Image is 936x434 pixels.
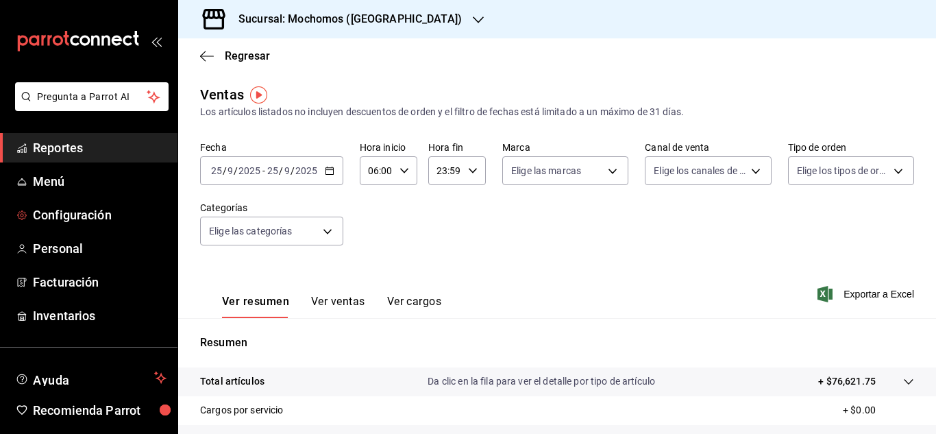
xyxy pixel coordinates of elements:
div: Ventas [200,84,244,105]
span: / [234,165,238,176]
label: Marca [502,143,628,152]
label: Hora inicio [360,143,417,152]
input: -- [267,165,279,176]
span: / [291,165,295,176]
span: Recomienda Parrot [33,401,167,420]
div: Los artículos listados no incluyen descuentos de orden y el filtro de fechas está limitado a un m... [200,105,914,119]
input: -- [210,165,223,176]
label: Hora fin [428,143,486,152]
button: Ver resumen [222,295,289,318]
span: Elige las marcas [511,164,581,178]
span: Regresar [225,49,270,62]
button: Pregunta a Parrot AI [15,82,169,111]
button: Ver cargos [387,295,442,318]
label: Tipo de orden [788,143,914,152]
button: Exportar a Excel [820,286,914,302]
input: ---- [238,165,261,176]
label: Categorías [200,203,343,213]
span: / [279,165,283,176]
span: Personal [33,239,167,258]
span: Menú [33,172,167,191]
label: Fecha [200,143,343,152]
p: Total artículos [200,374,264,389]
div: navigation tabs [222,295,441,318]
img: Tooltip marker [250,86,267,104]
p: Cargos por servicio [200,403,284,418]
button: Ver ventas [311,295,365,318]
span: Elige los canales de venta [654,164,746,178]
button: Regresar [200,49,270,62]
span: Pregunta a Parrot AI [37,90,147,104]
a: Pregunta a Parrot AI [10,99,169,114]
span: Reportes [33,138,167,157]
span: Elige los tipos de orden [797,164,889,178]
span: Facturación [33,273,167,291]
p: + $0.00 [843,403,914,418]
span: Elige las categorías [209,224,293,238]
span: Ayuda [33,370,149,386]
input: -- [284,165,291,176]
span: Configuración [33,206,167,224]
span: - [262,165,265,176]
label: Canal de venta [645,143,771,152]
button: open_drawer_menu [151,36,162,47]
span: Inventarios [33,306,167,325]
input: -- [227,165,234,176]
span: / [223,165,227,176]
p: + $76,621.75 [818,374,876,389]
p: Resumen [200,335,914,351]
h3: Sucursal: Mochomos ([GEOGRAPHIC_DATA]) [227,11,462,27]
input: ---- [295,165,318,176]
p: Da clic en la fila para ver el detalle por tipo de artículo [428,374,655,389]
